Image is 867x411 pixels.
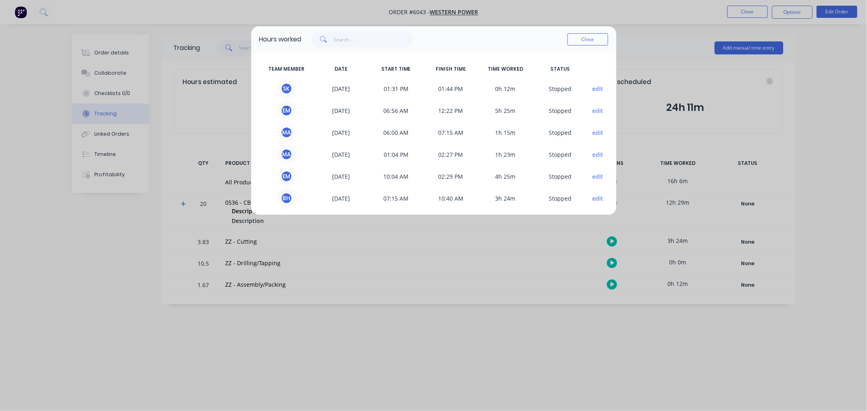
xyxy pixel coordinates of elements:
[478,104,533,117] span: 5h 25m
[592,128,603,137] button: edit
[369,148,424,160] span: 01:04 PM
[314,65,369,73] span: DATE
[259,65,314,73] span: TEAM MEMBER
[314,104,369,117] span: [DATE]
[592,150,603,159] button: edit
[478,148,533,160] span: 1h 23m
[533,65,588,73] span: STATUS
[478,170,533,182] span: 4h 25m
[280,104,293,117] div: E M
[369,170,424,182] span: 10:04 AM
[478,192,533,204] span: 3h 24m
[424,104,478,117] span: 12:22 PM
[424,148,478,160] span: 02:27 PM
[314,82,369,95] span: [DATE]
[424,170,478,182] span: 02:29 PM
[280,170,293,182] div: E M
[533,126,588,138] span: S topped
[280,148,293,160] div: M A
[533,104,588,117] span: S topped
[533,170,588,182] span: S topped
[314,170,369,182] span: [DATE]
[369,65,424,73] span: START TIME
[334,31,413,48] input: Search...
[592,84,603,93] button: edit
[424,126,478,138] span: 07:15 AM
[567,33,608,45] button: Close
[369,104,424,117] span: 06:56 AM
[424,192,478,204] span: 10:40 AM
[533,192,588,204] span: S topped
[478,82,533,95] span: 0h 12m
[424,82,478,95] span: 01:44 PM
[424,65,478,73] span: FINISH TIME
[369,192,424,204] span: 07:15 AM
[369,82,424,95] span: 01:31 PM
[259,35,302,44] div: Hours worked
[280,126,293,138] div: M A
[533,82,588,95] span: S topped
[592,172,603,181] button: edit
[592,106,603,115] button: edit
[280,192,293,204] div: B H
[533,148,588,160] span: S topped
[314,126,369,138] span: [DATE]
[369,126,424,138] span: 06:00 AM
[592,194,603,203] button: edit
[280,82,293,95] div: S K
[478,126,533,138] span: 1h 15m
[314,192,369,204] span: [DATE]
[314,148,369,160] span: [DATE]
[478,65,533,73] span: TIME WORKED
